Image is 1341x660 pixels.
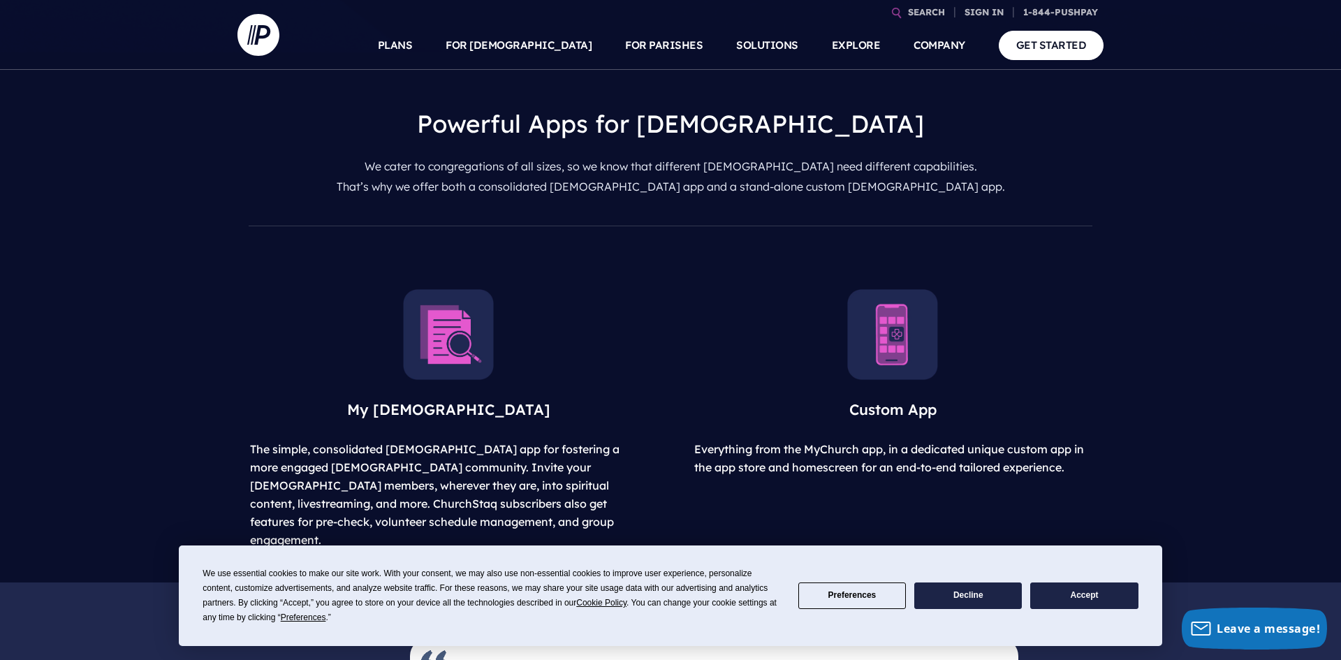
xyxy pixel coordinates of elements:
span: Preferences [281,613,326,622]
button: Preferences [798,582,906,610]
div: Cookie Consent Prompt [179,545,1162,646]
a: EXPLORE [832,21,881,70]
a: FOR [DEMOGRAPHIC_DATA] [446,21,592,70]
div: We use essential cookies to make our site work. With your consent, we may also use non-essential ... [203,566,781,625]
span: My [DEMOGRAPHIC_DATA] [347,400,550,418]
span: Custom App [849,400,937,418]
a: FOR PARISHES [625,21,703,70]
button: Leave a message! [1182,608,1327,650]
button: Accept [1030,582,1138,610]
a: GET STARTED [999,31,1104,59]
a: COMPANY [914,21,965,70]
a: PLANS [378,21,413,70]
span: The simple, consolidated [DEMOGRAPHIC_DATA] app for fostering a more engaged [DEMOGRAPHIC_DATA] c... [250,442,620,547]
span: Leave a message! [1217,621,1320,636]
button: Decline [914,582,1022,610]
span: Cookie Policy [576,598,626,608]
h3: Powerful Apps for [DEMOGRAPHIC_DATA] [249,97,1092,152]
span: Everything from the MyChurch app, in a dedicated unique custom app in the app store and homescree... [694,442,1084,474]
p: We cater to congregations of all sizes, so we know that different [DEMOGRAPHIC_DATA] need differe... [249,151,1092,203]
a: SOLUTIONS [736,21,798,70]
